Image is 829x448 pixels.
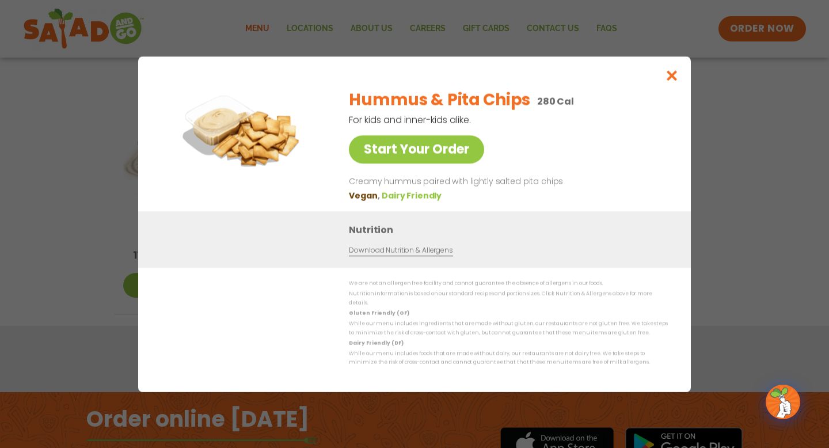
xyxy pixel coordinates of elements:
p: Nutrition information is based on our standard recipes and portion sizes. Click Nutrition & Aller... [349,290,668,307]
a: Download Nutrition & Allergens [349,245,452,256]
p: Creamy hummus paired with lightly salted pita chips [349,175,663,189]
li: Dairy Friendly [382,189,444,202]
p: 280 Cal [537,94,574,109]
button: Close modal [653,56,691,95]
p: We are not an allergen free facility and cannot guarantee the absence of allergens in our foods. [349,279,668,288]
li: Vegan [349,189,382,202]
img: Featured product photo for Hummus & Pita Chips [164,79,325,187]
a: Start Your Order [349,135,484,164]
strong: Dairy Friendly (DF) [349,339,403,346]
img: wpChatIcon [767,386,799,418]
p: For kids and inner-kids alike. [349,113,608,127]
h3: Nutrition [349,222,674,237]
p: While our menu includes foods that are made without dairy, our restaurants are not dairy free. We... [349,350,668,367]
p: While our menu includes ingredients that are made without gluten, our restaurants are not gluten ... [349,320,668,337]
strong: Gluten Friendly (GF) [349,310,409,317]
h2: Hummus & Pita Chips [349,88,530,112]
